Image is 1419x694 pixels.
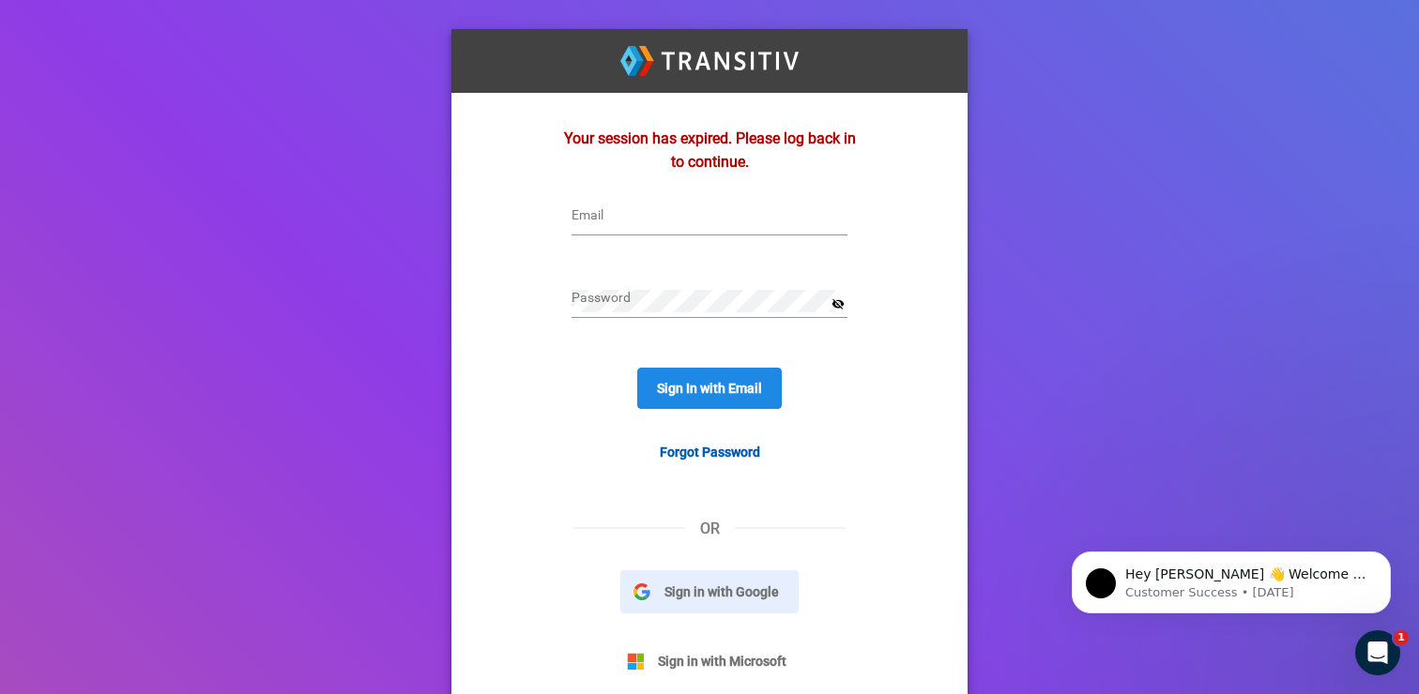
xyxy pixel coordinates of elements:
[645,435,775,472] a: Forgot Password
[657,381,762,396] span: Sign In with Email
[1394,630,1409,645] span: 1
[650,581,793,602] span: Sign in with Google
[1355,630,1400,675] iframe: Intercom live chat
[644,651,801,671] span: Sign in with Microsoft
[637,368,782,409] button: Sign In with Email
[1044,512,1419,643] iframe: Intercom notifications message
[828,295,847,315] button: Hide password
[685,520,735,538] span: OR
[832,297,845,312] mat-icon: visibility_off
[545,112,874,189] div: Your session has expired. Please log back in to continue.
[660,445,760,460] span: Forgot Password
[620,46,799,75] img: TransitivLogoWhite.svg
[620,570,799,613] button: Sign in with Google
[614,640,806,683] button: Sign in with Microsoft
